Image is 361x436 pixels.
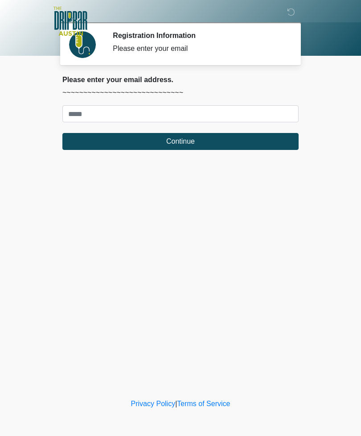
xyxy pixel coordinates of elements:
h2: Please enter your email address. [62,75,299,84]
div: Please enter your email [113,43,285,54]
a: Terms of Service [177,400,230,407]
img: Agent Avatar [69,31,96,58]
img: The DRIPBaR - Austin The Domain Logo [53,7,87,36]
a: Privacy Policy [131,400,176,407]
button: Continue [62,133,299,150]
a: | [175,400,177,407]
p: ~~~~~~~~~~~~~~~~~~~~~~~~~~~~~ [62,87,299,98]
